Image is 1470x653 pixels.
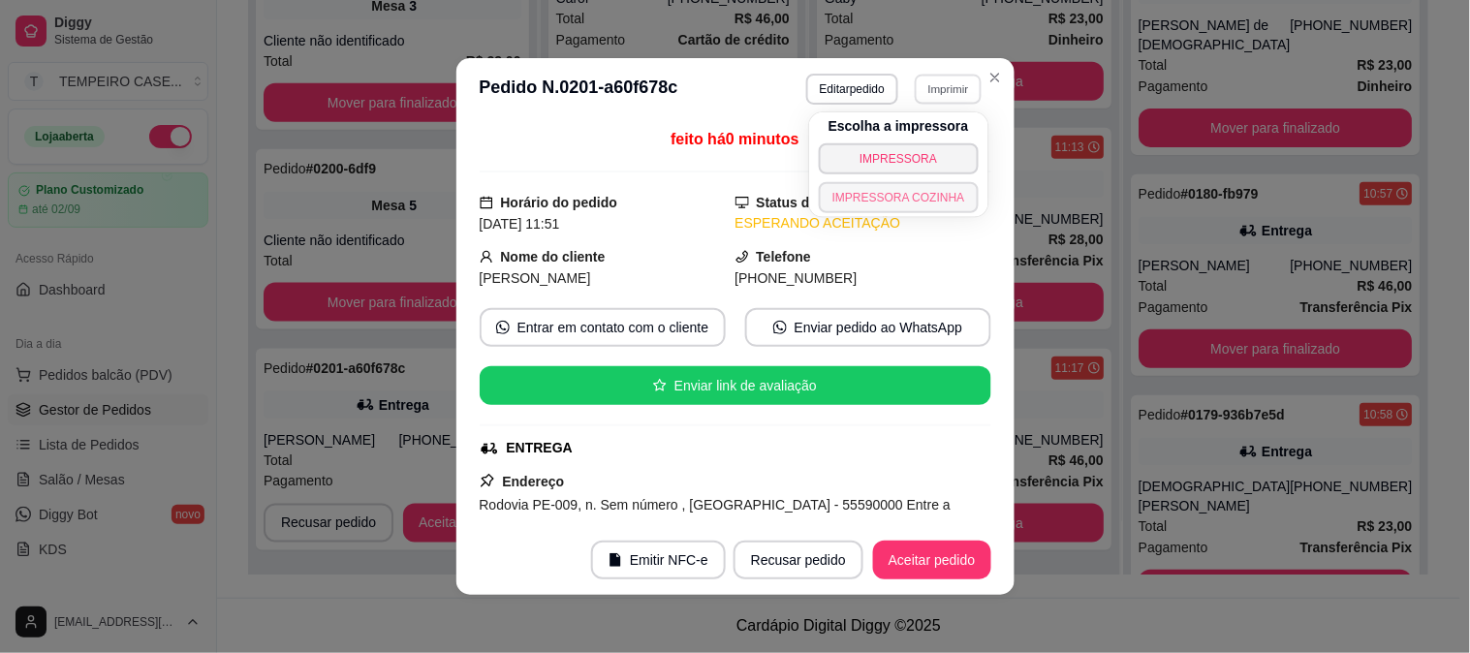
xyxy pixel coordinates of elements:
[480,270,591,286] span: [PERSON_NAME]
[503,474,565,489] strong: Endereço
[773,321,787,334] span: whats-app
[819,182,979,213] button: IMPRESSORA COZINHA
[980,62,1011,93] button: Close
[757,249,812,264] strong: Telefone
[819,143,979,174] button: IMPRESSORA
[507,438,573,458] div: ENTREGA
[829,116,969,136] h4: Escolha a impressora
[480,366,991,405] button: starEnviar link de avaliação
[915,74,982,104] button: Imprimir
[735,196,749,209] span: desktop
[480,216,560,232] span: [DATE] 11:51
[745,308,991,347] button: whats-appEnviar pedido ao WhatsApp
[735,270,858,286] span: [PHONE_NUMBER]
[480,250,493,264] span: user
[496,321,510,334] span: whats-app
[480,74,678,105] h3: Pedido N. 0201-a60f678c
[734,541,863,579] button: Recusar pedido
[480,196,493,209] span: calendar
[735,213,991,233] div: ESPERANDO ACEITAÇÃO
[609,553,622,567] span: file
[480,497,990,536] span: Rodovia PE-009, n. Sem número , [GEOGRAPHIC_DATA] - 55590000 Entre a pousada recanto do lobo e po...
[501,195,618,210] strong: Horário do pedido
[873,541,991,579] button: Aceitar pedido
[653,379,667,392] span: star
[806,74,898,105] button: Editarpedido
[480,473,495,488] span: pushpin
[757,195,867,210] strong: Status do pedido
[671,131,798,147] span: feito há 0 minutos
[591,541,726,579] button: fileEmitir NFC-e
[735,250,749,264] span: phone
[480,308,726,347] button: whats-appEntrar em contato com o cliente
[501,249,606,264] strong: Nome do cliente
